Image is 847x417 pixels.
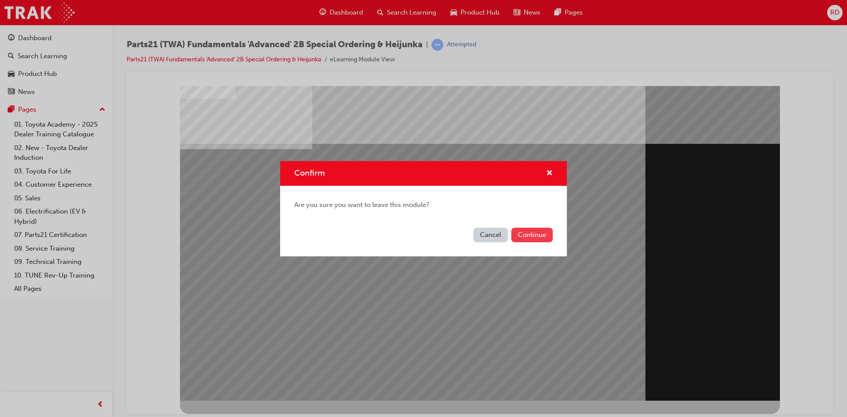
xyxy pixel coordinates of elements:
[473,228,508,242] button: Cancel
[280,186,567,224] div: Are you sure you want to leave this module?
[280,161,567,256] div: Confirm
[546,170,553,178] span: cross-icon
[546,168,553,179] button: cross-icon
[294,168,325,178] span: Confirm
[511,228,553,242] button: Continue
